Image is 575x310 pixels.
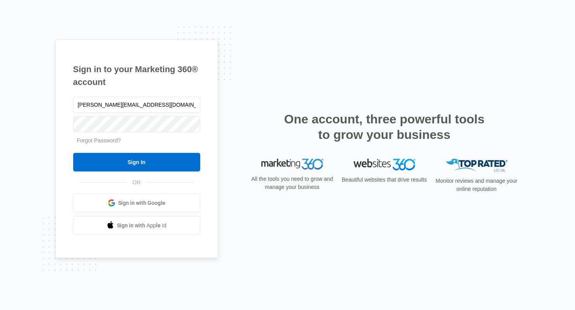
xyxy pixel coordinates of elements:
[73,97,200,113] input: Email
[341,176,428,184] p: Beautiful websites that drive results
[282,111,487,142] h2: One account, three powerful tools to grow your business
[433,177,520,193] p: Monitor reviews and manage your online reputation
[354,159,415,170] img: Websites 360
[73,153,200,171] input: Sign In
[73,63,200,88] h1: Sign in to your Marketing 360® account
[127,178,146,187] span: OR
[77,137,121,144] a: Forgot Password?
[117,222,166,230] span: Sign in with Apple Id
[249,175,336,191] p: All the tools you need to grow and manage your business
[73,194,200,212] a: Sign in with Google
[446,159,508,171] img: Top Rated Local
[261,159,323,170] img: Marketing 360
[73,216,200,235] a: Sign in with Apple Id
[118,199,165,207] span: Sign in with Google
